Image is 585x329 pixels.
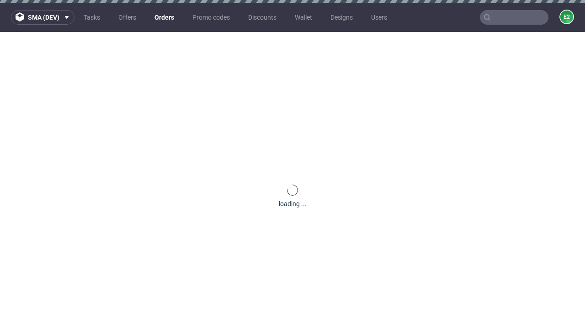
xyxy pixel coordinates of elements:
span: sma (dev) [28,14,59,21]
button: sma (dev) [11,10,74,25]
figcaption: e2 [560,11,573,23]
div: loading ... [279,199,307,208]
a: Tasks [78,10,106,25]
a: Designs [325,10,358,25]
a: Wallet [289,10,318,25]
a: Users [366,10,393,25]
a: Orders [149,10,180,25]
a: Offers [113,10,142,25]
a: Discounts [243,10,282,25]
a: Promo codes [187,10,235,25]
